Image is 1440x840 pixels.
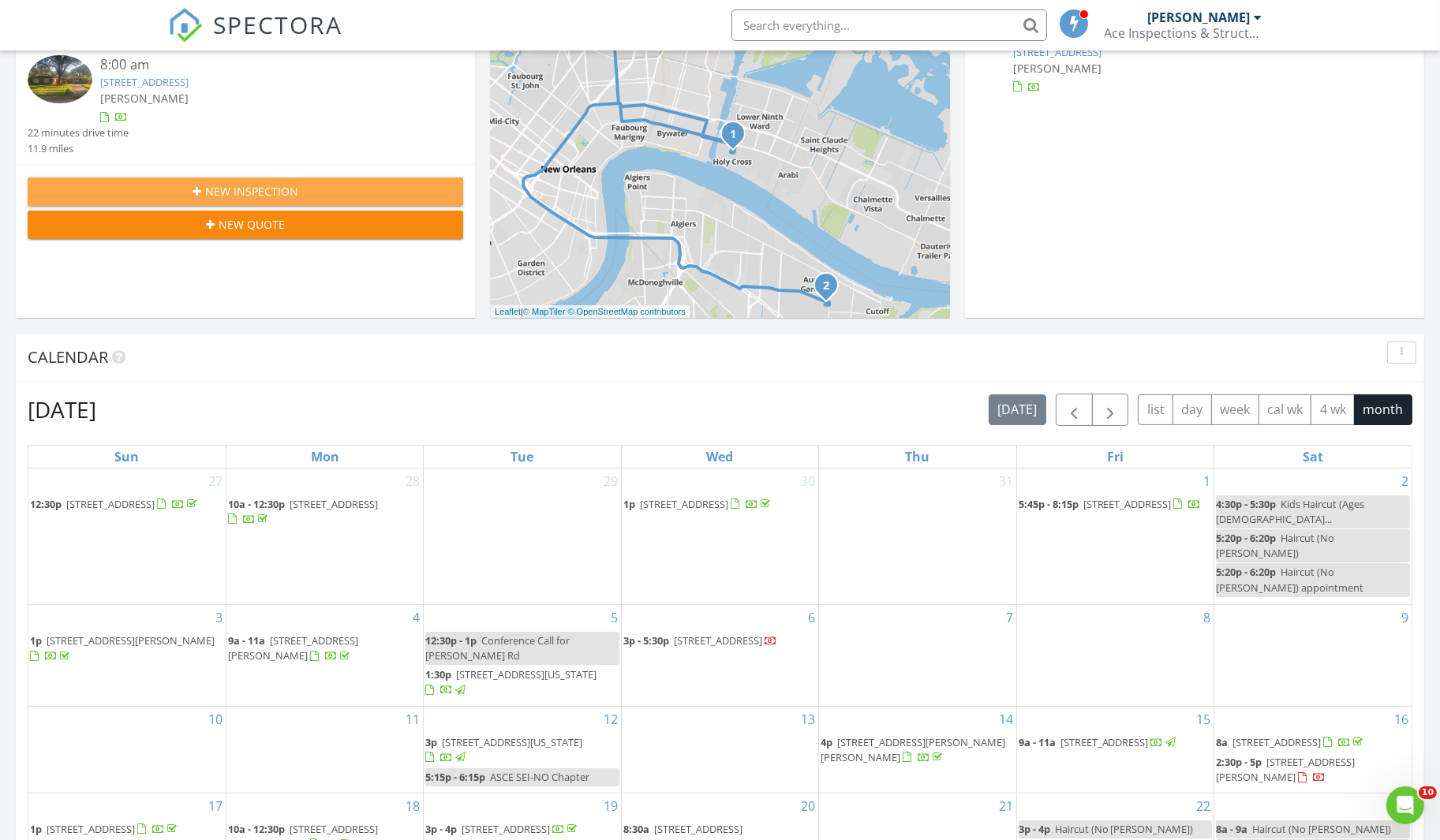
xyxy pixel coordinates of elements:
a: Friday [1104,446,1127,468]
button: month [1354,394,1412,425]
span: [STREET_ADDRESS] [290,497,378,511]
span: 10 [1419,786,1437,799]
td: Go to July 28, 2025 [226,469,423,605]
a: Go to July 27, 2025 [205,469,226,494]
td: Go to August 3, 2025 [28,604,226,706]
td: Go to August 8, 2025 [1016,604,1214,706]
td: Go to August 10, 2025 [28,706,226,793]
span: Haircut (No [PERSON_NAME]) [1252,822,1391,836]
td: Go to August 5, 2025 [424,604,621,706]
i: 2 [823,281,829,292]
span: [PERSON_NAME] [1013,61,1102,76]
span: 9a - 11a [228,633,265,648]
td: Go to July 30, 2025 [621,469,818,605]
i: 1 [730,129,736,140]
a: 9a - 11a [STREET_ADDRESS][PERSON_NAME] [228,632,421,666]
a: Go to August 12, 2025 [600,707,621,732]
a: 3p - 5:30p [STREET_ADDRESS] [623,632,817,651]
a: 1p [STREET_ADDRESS][PERSON_NAME] [30,632,224,666]
a: 10a - 12:30p [STREET_ADDRESS] [228,497,378,526]
a: 1p [STREET_ADDRESS][PERSON_NAME] [30,633,215,663]
a: 12:30p [STREET_ADDRESS] [30,497,200,511]
button: 4 wk [1311,394,1355,425]
span: Kids Haircut (Ages [DEMOGRAPHIC_DATA]... [1216,497,1364,526]
span: [STREET_ADDRESS] [1083,497,1172,511]
span: 1p [30,822,42,836]
a: Go to August 11, 2025 [402,707,423,732]
div: 11.9 miles [28,141,129,156]
a: Go to August 21, 2025 [996,793,1016,819]
a: 1:30p [STREET_ADDRESS][US_STATE] [425,666,619,700]
input: Search everything... [731,9,1047,41]
span: [STREET_ADDRESS][PERSON_NAME][PERSON_NAME] [821,735,1005,764]
button: New Quote [28,211,463,239]
a: Go to August 22, 2025 [1193,793,1214,819]
a: Go to July 31, 2025 [996,469,1016,494]
img: 9355740%2Fcover_photos%2FRrpaQUFZgD0MuQkOzpRX%2Fsmall.jpg [28,55,92,103]
span: [STREET_ADDRESS] [66,497,155,511]
a: Go to August 1, 2025 [1200,469,1214,494]
td: Go to August 16, 2025 [1214,706,1412,793]
span: Conference Call for [PERSON_NAME] Rd [425,633,570,663]
span: 1p [30,633,42,648]
a: 4p [STREET_ADDRESS][PERSON_NAME][PERSON_NAME] [821,734,1014,767]
span: [STREET_ADDRESS] [674,633,762,648]
a: 3p - 4p [STREET_ADDRESS] [425,820,619,839]
td: Go to August 12, 2025 [424,706,621,793]
a: 8:00 am [STREET_ADDRESS] [PERSON_NAME] 22 minutes drive time 11.9 miles [28,55,463,156]
a: 1p [STREET_ADDRESS] [30,822,180,836]
a: Go to August 3, 2025 [212,605,226,630]
a: Monday [308,446,342,468]
a: Go to August 5, 2025 [608,605,621,630]
button: week [1211,394,1259,425]
span: 1p [623,497,635,511]
a: Go to August 14, 2025 [996,707,1016,732]
a: Tuesday [508,446,537,468]
span: 5:20p - 6:20p [1216,565,1276,579]
a: 3p [STREET_ADDRESS][US_STATE] [425,735,582,764]
a: Go to July 30, 2025 [798,469,818,494]
span: 10a - 12:30p [228,822,285,836]
span: 3p - 4p [425,822,457,836]
a: © OpenStreetMap contributors [568,307,686,316]
td: Go to August 1, 2025 [1016,469,1214,605]
td: Go to August 4, 2025 [226,604,423,706]
a: 1p [STREET_ADDRESS] [30,820,224,839]
span: 9a - 11a [1019,735,1056,749]
div: | [491,305,690,319]
a: 1:30p [STREET_ADDRESS][US_STATE] [425,667,597,696]
a: 3p - 5:30p [STREET_ADDRESS] [623,633,777,648]
a: 4p [STREET_ADDRESS][PERSON_NAME][PERSON_NAME] [821,735,1005,764]
div: Ace Inspections & Structural Services, LLC [1105,25,1262,41]
span: [STREET_ADDRESS][PERSON_NAME] [228,633,358,663]
button: day [1173,394,1212,425]
span: 3p [425,735,437,749]
td: Go to July 29, 2025 [424,469,621,605]
a: Go to August 18, 2025 [402,793,423,819]
td: Go to August 7, 2025 [819,604,1016,706]
div: 22 minutes drive time [28,125,129,140]
a: Go to August 15, 2025 [1193,707,1214,732]
span: 4:30p - 5:30p [1216,497,1276,511]
td: Go to August 6, 2025 [621,604,818,706]
a: 8a [STREET_ADDRESS] [1216,734,1410,752]
div: 5726 Durham Dr, New Orleans, LA 70131 [826,285,836,294]
a: Go to August 2, 2025 [1398,469,1412,494]
span: [STREET_ADDRESS][PERSON_NAME] [1216,755,1355,784]
button: cal wk [1259,394,1312,425]
td: Go to August 15, 2025 [1016,706,1214,793]
span: [STREET_ADDRESS][US_STATE] [442,735,582,749]
span: [STREET_ADDRESS] [640,497,728,511]
td: Go to August 11, 2025 [226,706,423,793]
span: [STREET_ADDRESS] [47,822,135,836]
a: 3p - 4p [STREET_ADDRESS] [425,822,580,836]
a: Thursday [902,446,933,468]
a: 9a - 11a [STREET_ADDRESS] [1019,734,1212,752]
span: 1:30p [425,667,451,681]
td: Go to July 27, 2025 [28,469,226,605]
img: The Best Home Inspection Software - Spectora [168,8,203,43]
a: Go to August 17, 2025 [205,793,226,819]
td: Go to July 31, 2025 [819,469,1016,605]
a: Go to July 28, 2025 [402,469,423,494]
a: Go to August 16, 2025 [1391,707,1412,732]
